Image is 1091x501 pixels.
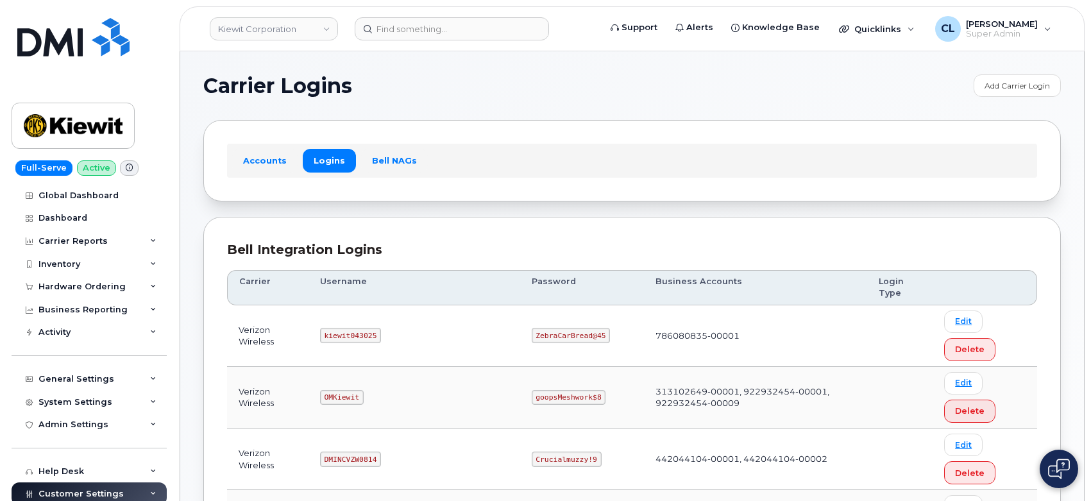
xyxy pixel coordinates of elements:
span: Delete [955,343,985,355]
th: Business Accounts [644,270,868,305]
th: Password [520,270,644,305]
th: Carrier [227,270,309,305]
a: Edit [944,434,983,456]
code: ZebraCarBread@45 [532,328,611,343]
span: Delete [955,467,985,479]
span: Delete [955,405,985,417]
td: 442044104-00001, 442044104-00002 [644,429,868,490]
code: goopsMeshwork$8 [532,390,606,405]
code: DMINCVZW0814 [320,452,381,467]
code: OMKiewit [320,390,364,405]
div: Bell Integration Logins [227,241,1037,259]
a: Accounts [232,149,298,172]
a: Edit [944,372,983,395]
th: Username [309,270,520,305]
td: Verizon Wireless [227,305,309,367]
code: kiewit043025 [320,328,381,343]
a: Logins [303,149,356,172]
button: Delete [944,461,995,484]
code: Crucialmuzzy!9 [532,452,602,467]
td: Verizon Wireless [227,367,309,429]
span: Carrier Logins [203,76,352,96]
button: Delete [944,338,995,361]
td: 313102649-00001, 922932454-00001, 922932454-00009 [644,367,868,429]
th: Login Type [867,270,933,305]
a: Bell NAGs [361,149,428,172]
td: Verizon Wireless [227,429,309,490]
img: Open chat [1048,459,1070,479]
button: Delete [944,400,995,423]
a: Add Carrier Login [974,74,1061,97]
td: 786080835-00001 [644,305,868,367]
a: Edit [944,310,983,333]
